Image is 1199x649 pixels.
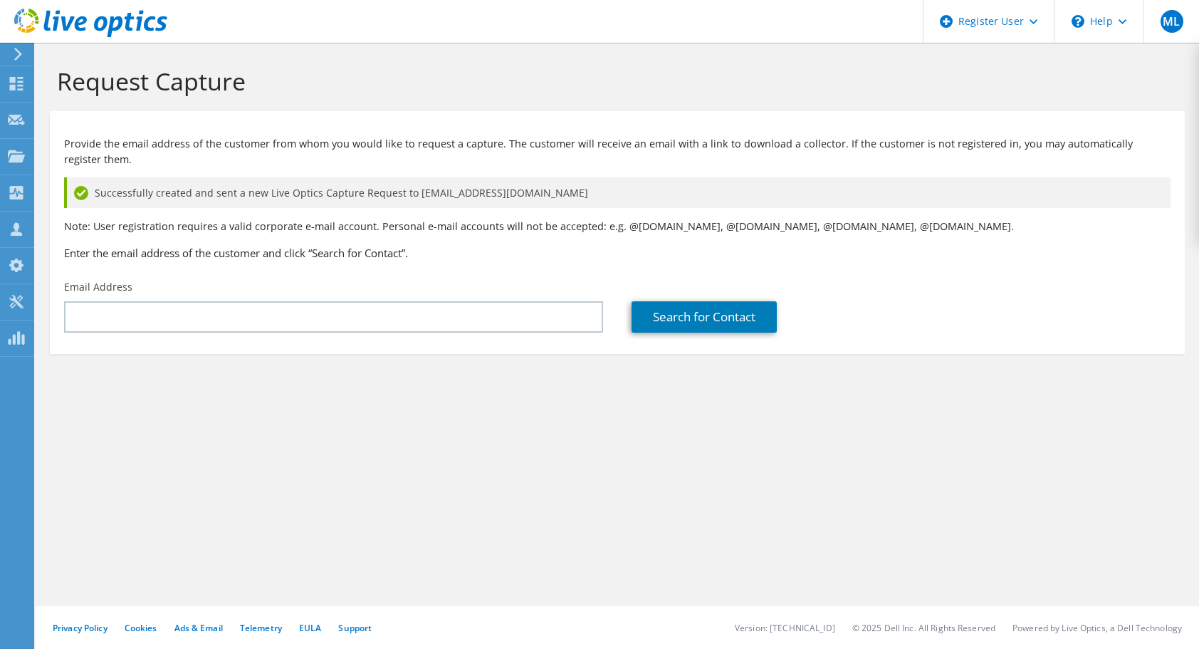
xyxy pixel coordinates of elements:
a: EULA [299,622,321,634]
a: Telemetry [240,622,282,634]
a: Privacy Policy [53,622,108,634]
span: Successfully created and sent a new Live Optics Capture Request to [EMAIL_ADDRESS][DOMAIN_NAME] [95,185,588,201]
li: Powered by Live Optics, a Dell Technology [1012,622,1182,634]
li: Version: [TECHNICAL_ID] [735,622,835,634]
a: Support [338,622,372,634]
p: Note: User registration requires a valid corporate e-mail account. Personal e-mail accounts will ... [64,219,1171,234]
a: Ads & Email [174,622,223,634]
a: Search for Contact [632,301,777,333]
li: © 2025 Dell Inc. All Rights Reserved [852,622,995,634]
span: ML [1161,10,1183,33]
label: Email Address [64,280,132,294]
a: Cookies [125,622,157,634]
h3: Enter the email address of the customer and click “Search for Contact”. [64,245,1171,261]
h1: Request Capture [57,66,1171,96]
p: Provide the email address of the customer from whom you would like to request a capture. The cust... [64,136,1171,167]
svg: \n [1072,15,1084,28]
